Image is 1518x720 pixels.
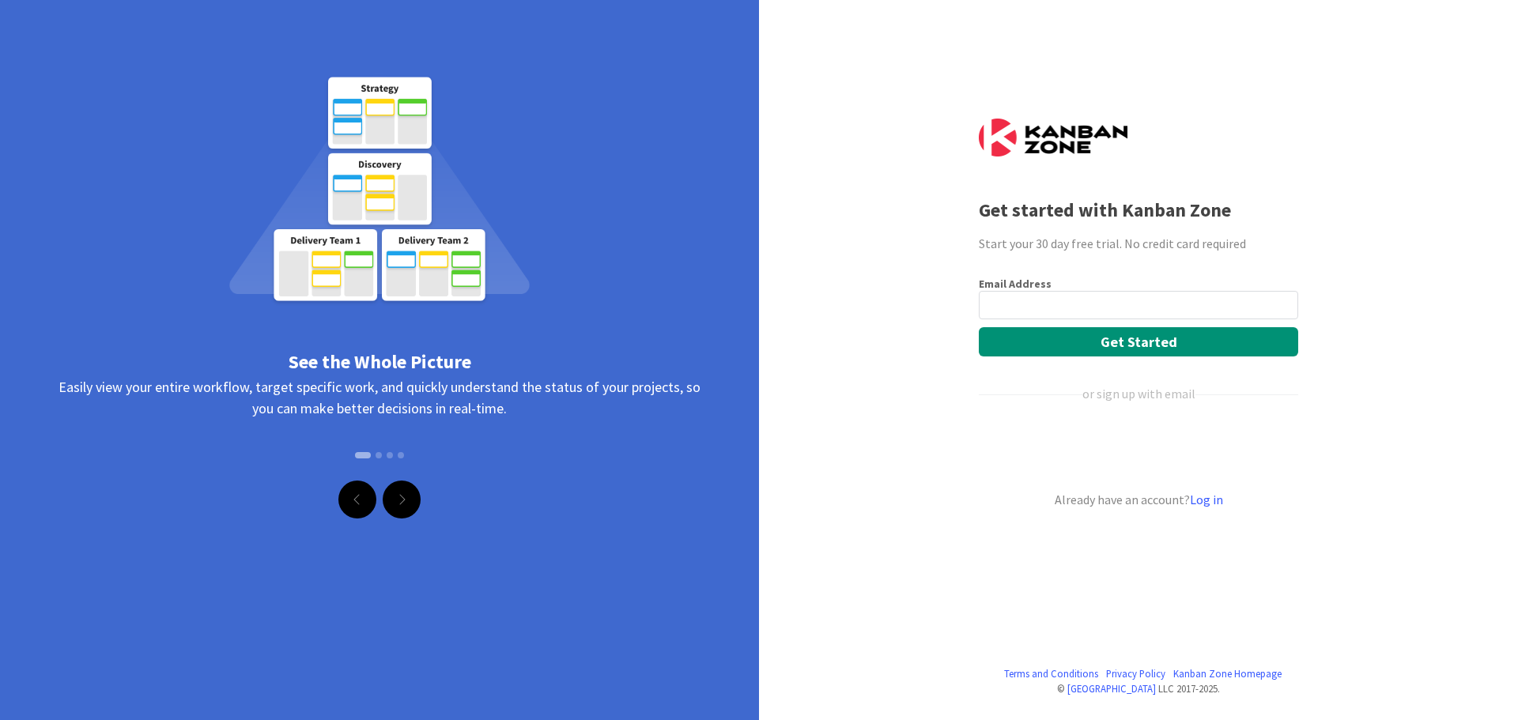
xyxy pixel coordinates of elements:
[979,277,1052,291] label: Email Address
[979,681,1298,696] div: © LLC 2017- 2025 .
[55,376,704,479] div: Easily view your entire workflow, target specific work, and quickly understand the status of your...
[376,444,382,466] button: Slide 2
[979,198,1231,222] b: Get started with Kanban Zone
[398,444,404,466] button: Slide 4
[979,119,1127,156] img: Kanban Zone
[355,452,371,458] button: Slide 1
[1082,384,1195,403] div: or sign up with email
[1067,682,1156,695] a: [GEOGRAPHIC_DATA]
[979,327,1298,356] button: Get Started
[971,429,1303,464] iframe: Sign in with Google Button
[979,490,1298,509] div: Already have an account?
[979,234,1298,253] div: Start your 30 day free trial. No credit card required
[1106,666,1165,681] a: Privacy Policy
[55,348,704,376] div: See the Whole Picture
[1004,666,1098,681] a: Terms and Conditions
[1173,666,1282,681] a: Kanban Zone Homepage
[1190,492,1223,507] a: Log in
[387,444,393,466] button: Slide 3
